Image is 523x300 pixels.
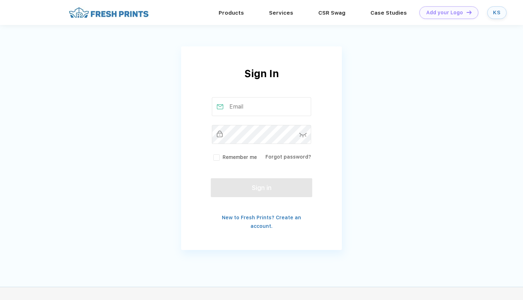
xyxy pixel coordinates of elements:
[318,10,345,16] a: CSR Swag
[467,10,472,14] img: DT
[426,10,463,16] div: Add your Logo
[222,215,301,229] a: New to Fresh Prints? Create an account.
[217,104,223,109] img: email_active.svg
[265,154,311,160] a: Forgot password?
[181,66,342,97] div: Sign In
[217,131,223,137] img: password_inactive.svg
[493,10,501,16] div: KS
[211,178,312,197] button: Sign in
[212,154,257,161] label: Remember me
[67,6,151,19] img: fo%20logo%202.webp
[269,10,293,16] a: Services
[487,6,507,19] a: KS
[219,10,244,16] a: Products
[299,133,307,137] img: password-icon.svg
[212,97,312,116] input: Email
